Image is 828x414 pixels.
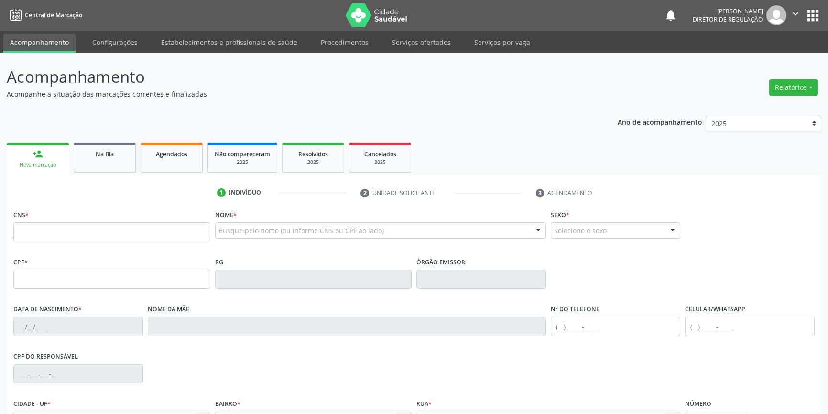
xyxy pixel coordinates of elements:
[685,397,711,412] label: Número
[416,255,465,270] label: Órgão emissor
[685,317,815,336] input: (__) _____-_____
[13,255,28,270] label: CPF
[218,226,384,236] span: Busque pelo nome (ou informe CNS ou CPF ao lado)
[385,34,458,51] a: Serviços ofertados
[7,89,577,99] p: Acompanhe a situação das marcações correntes e finalizadas
[156,150,187,158] span: Agendados
[7,65,577,89] p: Acompanhamento
[298,150,328,158] span: Resolvidos
[13,317,143,336] input: __/__/____
[664,9,677,22] button: notifications
[416,397,432,412] label: Rua
[551,317,680,336] input: (__) _____-_____
[13,349,78,364] label: CPF do responsável
[551,207,569,222] label: Sexo
[215,159,270,166] div: 2025
[468,34,537,51] a: Serviços por vaga
[13,364,143,383] input: ___.___.___-__
[229,188,261,197] div: Indivíduo
[693,15,763,23] span: Diretor de regulação
[693,7,763,15] div: [PERSON_NAME]
[805,7,821,24] button: apps
[215,397,240,412] label: Bairro
[3,34,76,53] a: Acompanhamento
[356,159,404,166] div: 2025
[13,207,29,222] label: CNS
[766,5,786,25] img: img
[215,255,223,270] label: RG
[7,7,82,23] a: Central de Marcação
[13,302,82,317] label: Data de nascimento
[148,302,189,317] label: Nome da mãe
[13,162,62,169] div: Nova marcação
[551,302,599,317] label: Nº do Telefone
[217,188,226,197] div: 1
[769,79,818,96] button: Relatórios
[86,34,144,51] a: Configurações
[554,226,607,236] span: Selecione o sexo
[786,5,805,25] button: 
[215,150,270,158] span: Não compareceram
[289,159,337,166] div: 2025
[215,207,237,222] label: Nome
[154,34,304,51] a: Estabelecimentos e profissionais de saúde
[790,9,801,19] i: 
[96,150,114,158] span: Na fila
[685,302,745,317] label: Celular/WhatsApp
[364,150,396,158] span: Cancelados
[618,116,702,128] p: Ano de acompanhamento
[314,34,375,51] a: Procedimentos
[25,11,82,19] span: Central de Marcação
[33,149,43,159] div: person_add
